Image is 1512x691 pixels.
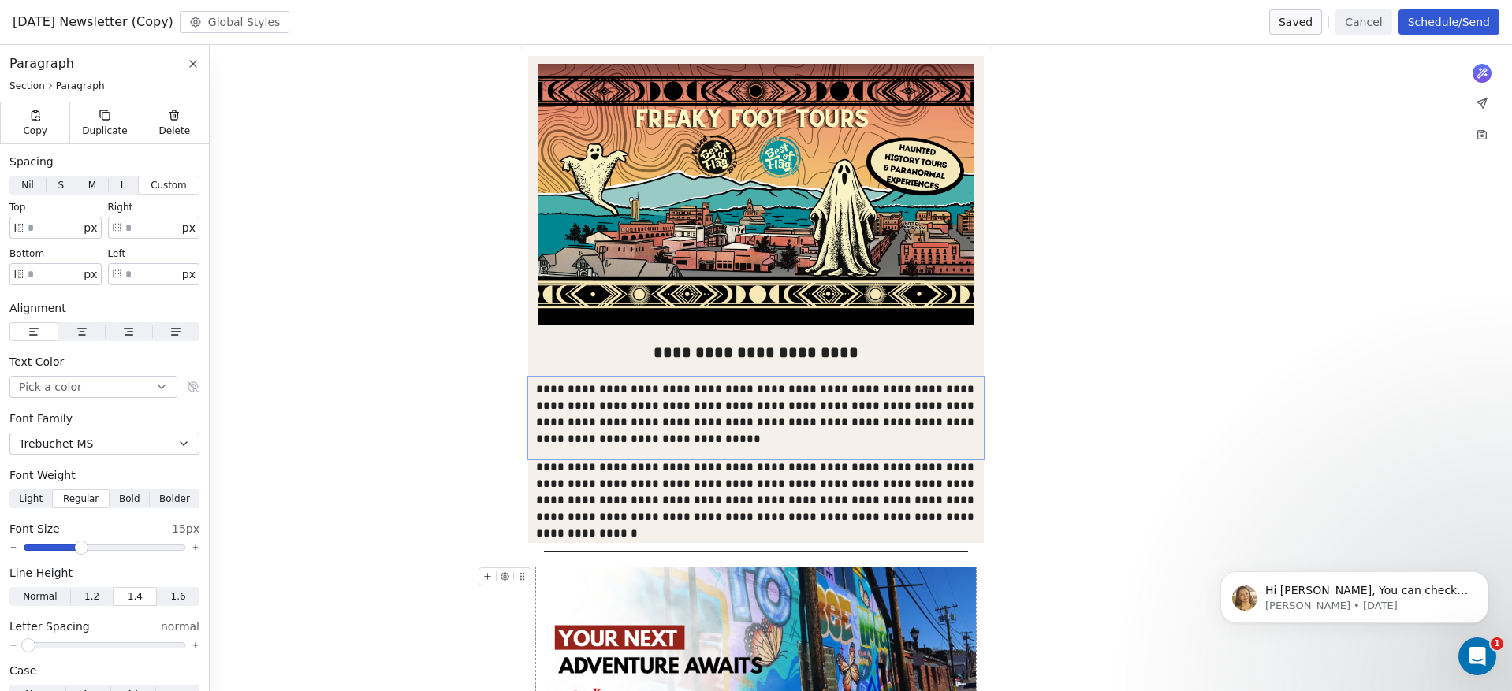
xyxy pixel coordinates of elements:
[9,376,177,398] button: Pick a color
[1491,637,1503,650] span: 1
[9,663,36,678] span: Case
[9,354,64,370] span: Text Color
[108,201,200,214] div: right
[119,492,140,506] span: Bold
[84,589,99,604] span: 1.2
[58,178,64,192] span: S
[9,54,74,73] span: Paragraph
[182,266,196,283] span: px
[9,80,45,92] span: Section
[82,124,127,137] span: Duplicate
[108,247,200,260] div: left
[9,300,66,316] span: Alignment
[88,178,96,192] span: M
[21,178,34,192] span: Nil
[1398,9,1499,35] button: Schedule/Send
[56,80,105,92] span: Paragraph
[1335,9,1391,35] button: Cancel
[159,492,190,506] span: Bolder
[182,220,196,236] span: px
[121,178,126,192] span: L
[9,411,73,426] span: Font Family
[1269,9,1322,35] button: Saved
[1197,538,1512,648] iframe: Intercom notifications message
[19,492,43,506] span: Light
[23,589,57,604] span: Normal
[172,521,199,537] span: 15px
[9,247,102,260] div: bottom
[84,266,97,283] span: px
[9,201,102,214] div: top
[9,619,90,634] span: Letter Spacing
[161,619,199,634] span: normal
[1458,637,1496,675] iframe: Intercom live chat
[13,13,173,32] span: [DATE] Newsletter (Copy)
[23,124,47,137] span: Copy
[9,521,60,537] span: Font Size
[9,467,76,483] span: Font Weight
[9,565,73,581] span: Line Height
[159,124,191,137] span: Delete
[19,436,93,451] span: Trebuchet MS
[9,154,54,169] span: Spacing
[171,589,186,604] span: 1.6
[180,11,290,33] button: Global Styles
[84,220,97,236] span: px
